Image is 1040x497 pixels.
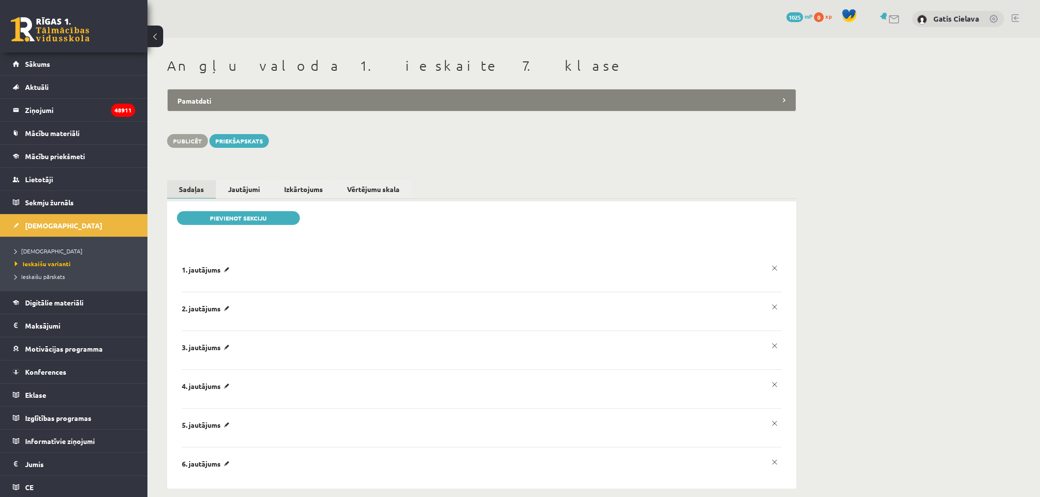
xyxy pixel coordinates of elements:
legend: Ziņojumi [25,99,135,121]
a: Mācību materiāli [13,122,135,144]
img: Gatis Cielava [917,15,927,25]
span: mP [805,12,812,20]
span: 1025 [786,12,803,22]
button: Publicēt [167,134,208,148]
a: Lietotāji [13,168,135,191]
a: Jumis [13,453,135,475]
a: Izkārtojums [272,180,335,198]
a: Sākums [13,53,135,75]
span: Konferences [25,367,66,376]
span: CE [25,483,33,492]
a: Izglītības programas [13,407,135,429]
span: Ieskaišu pārskats [15,273,65,280]
span: [DEMOGRAPHIC_DATA] [15,247,83,255]
a: [DEMOGRAPHIC_DATA] [15,247,138,255]
span: Digitālie materiāli [25,298,84,307]
a: 0 xp [814,12,837,20]
p: 1. jautājums [182,265,233,274]
p: 2. jautājums [182,304,233,313]
a: Informatīvie ziņojumi [13,430,135,452]
span: Mācību priekšmeti [25,152,85,161]
a: Pievienot sekciju [177,211,300,225]
a: Konferences [13,360,135,383]
a: x [768,416,781,430]
p: 4. jautājums [182,382,233,390]
a: x [768,261,781,275]
span: Aktuāli [25,83,49,91]
a: Jautājumi [216,180,272,198]
a: Ieskaišu pārskats [15,272,138,281]
a: Sekmju žurnāls [13,191,135,214]
legend: Pamatdati [167,89,796,111]
a: Aktuāli [13,76,135,98]
a: Ziņojumi48911 [13,99,135,121]
span: [DEMOGRAPHIC_DATA] [25,221,102,230]
a: Gatis Cielava [933,14,979,24]
span: Ieskaišu varianti [15,260,71,268]
a: Vērtējumu skala [335,180,411,198]
span: Motivācijas programma [25,344,103,353]
a: Motivācijas programma [13,337,135,360]
span: xp [825,12,832,20]
legend: Maksājumi [25,314,135,337]
a: x [768,339,781,353]
span: Eklase [25,390,46,399]
a: Rīgas 1. Tālmācības vidusskola [11,17,89,42]
span: Sākums [25,59,50,68]
a: x [768,455,781,469]
a: Priekšapskats [209,134,269,148]
a: Mācību priekšmeti [13,145,135,167]
h1: Angļu valoda 1. ieskaite 7. klase [167,57,796,74]
span: Mācību materiāli [25,129,80,138]
span: Izglītības programas [25,414,91,422]
p: 3. jautājums [182,343,233,352]
a: x [768,300,781,314]
a: Eklase [13,384,135,406]
a: x [768,378,781,391]
a: Ieskaišu varianti [15,259,138,268]
p: 6. jautājums [182,459,233,468]
a: 1025 mP [786,12,812,20]
span: Jumis [25,460,44,469]
a: Sadaļas [167,180,216,199]
span: Lietotāji [25,175,53,184]
span: 0 [814,12,824,22]
i: 48911 [111,104,135,117]
span: Sekmju žurnāls [25,198,74,207]
a: [DEMOGRAPHIC_DATA] [13,214,135,237]
span: Informatīvie ziņojumi [25,437,95,445]
a: Maksājumi [13,314,135,337]
a: Digitālie materiāli [13,291,135,314]
p: 5. jautājums [182,420,233,429]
